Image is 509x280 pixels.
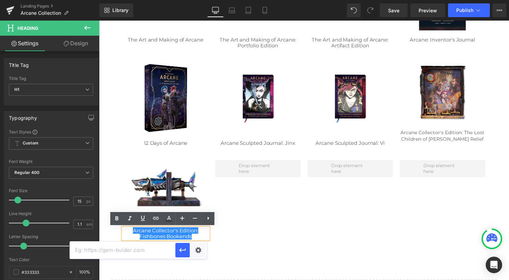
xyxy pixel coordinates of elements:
[76,266,93,278] div: %
[388,7,399,14] span: Save
[9,188,93,193] div: Font Size
[9,129,93,135] div: Text Styles
[9,234,93,239] div: Letter Spacing
[14,87,19,92] b: H1
[22,268,65,276] input: Color
[21,3,99,9] a: Landing Pages
[419,7,437,14] span: Preview
[235,22,273,28] a: Artifact Edition
[123,120,198,127] a: Arcane Sculpted Journal: Jinx
[86,222,92,226] span: em
[219,120,289,127] a: Arcane Sculpted Journal: Vi
[240,3,257,17] a: Tablet
[21,10,61,16] span: Arcane Collection
[9,211,93,216] div: Line Height
[486,257,502,273] div: Open Intercom Messenger
[122,16,199,23] a: The Art and Making of Arcane:
[448,3,490,17] button: Publish
[314,16,380,23] a: Arcane: Inventor's Journal
[207,3,224,17] a: Desktop
[305,110,389,122] a: Arcane Collector's Edition: The Lost Children of [PERSON_NAME] Relief
[112,7,128,13] span: Library
[410,3,445,17] a: Preview
[9,76,93,81] div: Title Tag
[140,22,181,28] a: Portfolio Edition
[493,3,506,17] button: More
[17,25,38,31] span: Heading
[9,111,37,121] div: Typography
[14,170,40,175] b: Regular 400
[224,3,240,17] a: Laptop
[29,16,105,23] a: The Art and Making of Arcane
[347,3,361,17] button: Undo
[456,8,473,13] span: Publish
[215,16,293,23] a: The Art and Making of Arcane:
[70,242,175,259] input: Eg: https://gem-buider.com
[9,257,93,262] div: Text Color
[51,36,101,51] a: Design
[86,199,92,203] span: px
[45,120,89,127] a: 12 Days of Arcane
[99,3,133,17] a: New Library
[34,209,100,221] a: Arcane Collector's Edition: Fishbones Bookends
[9,58,29,68] div: Title Tag
[23,140,38,146] b: Custom
[363,3,377,17] button: Redo
[9,159,93,164] div: Font Weight
[257,3,273,17] a: Mobile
